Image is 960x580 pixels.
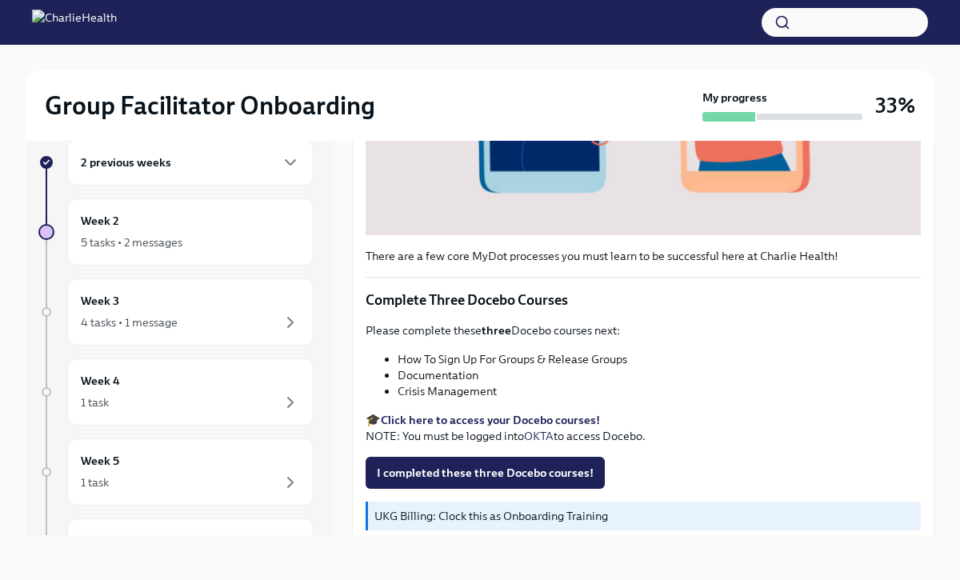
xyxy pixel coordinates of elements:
[67,139,314,186] div: 2 previous weeks
[398,383,921,399] li: Crisis Management
[366,290,921,310] p: Complete Three Docebo Courses
[398,367,921,383] li: Documentation
[482,323,511,338] strong: three
[38,198,314,266] a: Week 25 tasks • 2 messages
[81,212,119,230] h6: Week 2
[38,438,314,506] a: Week 51 task
[81,314,178,330] div: 4 tasks • 1 message
[81,452,119,470] h6: Week 5
[32,10,117,35] img: CharlieHealth
[81,234,182,250] div: 5 tasks • 2 messages
[702,90,767,106] strong: My progress
[366,322,921,338] p: Please complete these Docebo courses next:
[81,292,119,310] h6: Week 3
[366,412,921,444] p: 🎓 NOTE: You must be logged into to access Docebo.
[38,358,314,426] a: Week 41 task
[875,91,915,120] h3: 33%
[81,474,109,490] div: 1 task
[366,457,605,489] button: I completed these three Docebo courses!
[381,413,600,427] a: Click here to access your Docebo courses!
[38,278,314,346] a: Week 34 tasks • 1 message
[377,465,594,481] span: I completed these three Docebo courses!
[366,248,921,264] p: There are a few core MyDot processes you must learn to be successful here at Charlie Health!
[45,90,375,122] h2: Group Facilitator Onboarding
[81,532,120,550] h6: Week 6
[398,351,921,367] li: How To Sign Up For Groups & Release Groups
[81,394,109,410] div: 1 task
[374,508,914,524] p: UKG Billing: Clock this as Onboarding Training
[524,429,554,443] a: OKTA
[81,154,171,171] h6: 2 previous weeks
[81,372,120,390] h6: Week 4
